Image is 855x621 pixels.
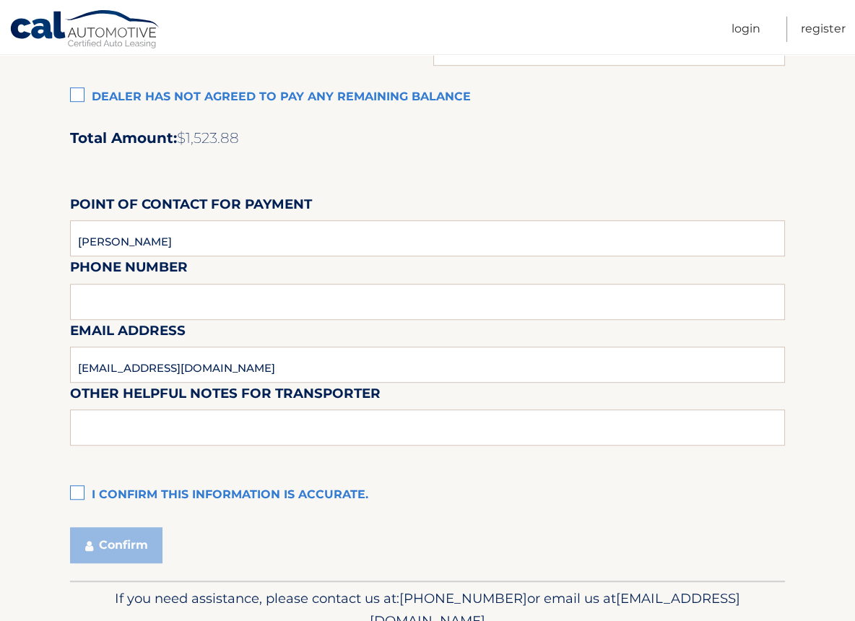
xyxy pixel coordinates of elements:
[732,17,760,42] a: Login
[177,129,239,147] span: $1,523.88
[70,320,186,347] label: Email Address
[801,17,846,42] a: Register
[70,383,381,409] label: Other helpful notes for transporter
[70,83,785,112] label: Dealer has not agreed to pay any remaining balance
[70,481,785,510] label: I confirm this information is accurate.
[399,590,527,607] span: [PHONE_NUMBER]
[70,194,312,220] label: Point of Contact for Payment
[9,9,161,51] a: Cal Automotive
[70,527,162,563] button: Confirm
[70,129,785,147] h2: Total Amount:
